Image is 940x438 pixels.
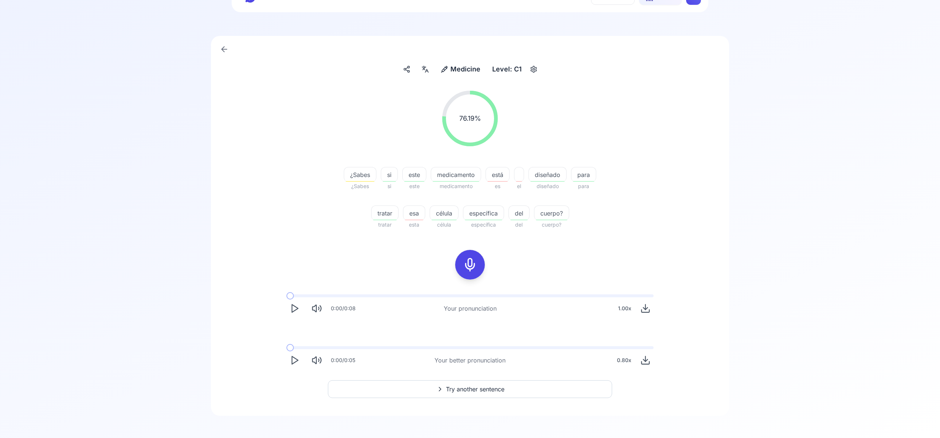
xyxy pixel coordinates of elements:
span: diseñado [529,170,566,179]
button: ¿Sabes [344,167,376,182]
span: es [486,182,510,191]
span: célula [430,209,458,218]
span: este [402,182,426,191]
button: si [381,167,398,182]
div: 0:00 / 0:05 [331,357,355,364]
div: 0.80 x [614,353,634,368]
span: diseñado [528,182,567,191]
span: si [381,182,398,191]
span: cuerpo? [534,220,569,229]
span: ¿Sabes [344,170,376,179]
button: Play [286,352,303,368]
button: medicamento [431,167,481,182]
span: esta [403,220,425,229]
span: tratar [372,209,398,218]
div: 0:00 / 0:08 [331,305,356,312]
button: tratar [371,205,399,220]
span: específica [463,220,504,229]
button: Medicine [438,63,483,76]
button: Mute [309,352,325,368]
span: este [403,170,426,179]
button: cuerpo? [534,205,569,220]
span: está [486,170,509,179]
button: este [402,167,426,182]
span: medicamento [431,170,481,179]
button: Download audio [637,300,654,317]
button: específica [463,205,504,220]
span: del [509,209,529,218]
span: Try another sentence [446,385,504,394]
span: medicamento [431,182,481,191]
button: Try another sentence [328,380,612,398]
button: Play [286,300,303,317]
span: Medicine [450,64,480,74]
button: Mute [309,300,325,317]
button: célula [430,205,459,220]
span: específica [463,209,504,218]
span: tratar [371,220,399,229]
button: del [508,205,530,220]
span: cuerpo? [534,209,569,218]
div: Level: C1 [489,63,525,76]
span: el [514,182,524,191]
span: para [571,170,596,179]
span: 76.19 % [459,113,481,124]
span: esa [403,209,425,218]
span: para [571,182,596,191]
button: Level: C1 [489,63,540,76]
span: célula [430,220,459,229]
button: para [571,167,596,182]
div: 1.00 x [615,301,634,316]
button: está [486,167,510,182]
button: diseñado [528,167,567,182]
span: del [508,220,530,229]
span: si [381,170,397,179]
div: Your pronunciation [444,304,497,313]
div: Your better pronunciation [434,356,506,365]
button: Download audio [637,352,654,368]
span: ¿Sabes [344,182,376,191]
button: esa [403,205,425,220]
